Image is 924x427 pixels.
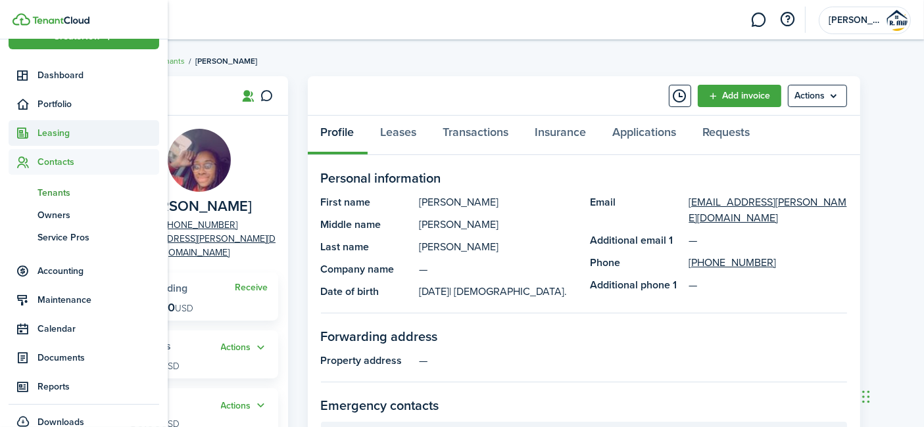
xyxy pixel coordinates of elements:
[887,10,908,31] img: R. Miller Properties
[591,233,683,248] panel-main-title: Additional email 1
[120,88,226,103] panel-main-title: Tenant
[37,351,159,365] span: Documents
[9,62,159,88] a: Dashboard
[221,340,268,355] button: Open menu
[321,217,413,233] panel-main-title: Middle name
[420,261,577,277] panel-main-description: —
[321,194,413,210] panel-main-title: First name
[788,85,847,107] menu-btn: Actions
[591,255,683,271] panel-main-title: Phone
[9,374,159,399] a: Reports
[450,284,568,299] span: | [DEMOGRAPHIC_DATA].
[321,326,847,346] panel-main-section-title: Forwarding address
[862,377,870,416] div: Drag
[9,204,159,226] a: Owners
[32,16,89,24] img: TenantCloud
[168,129,231,192] img: Yasmine Johnson
[321,261,413,277] panel-main-title: Company name
[221,398,268,413] button: Open menu
[37,68,159,82] span: Dashboard
[698,85,781,107] a: Add invoice
[160,218,238,232] a: [PHONE_NUMBER]
[221,398,268,413] button: Actions
[37,231,159,244] span: Service Pros
[157,55,185,67] a: Tenants
[420,194,577,210] panel-main-description: [PERSON_NAME]
[669,85,691,107] button: Timeline
[53,32,101,41] span: Create New
[9,181,159,204] a: Tenants
[420,217,577,233] panel-main-description: [PERSON_NAME]
[37,322,159,336] span: Calendar
[690,116,764,155] a: Requests
[420,284,577,300] panel-main-description: [DATE]
[591,194,683,226] panel-main-title: Email
[139,198,253,215] span: Yasmine Johnson
[522,116,600,155] a: Insurance
[37,126,159,140] span: Leasing
[37,264,159,278] span: Accounting
[235,282,268,293] a: Receive
[321,353,413,369] panel-main-title: Property address
[37,155,159,169] span: Contacts
[591,277,683,293] panel-main-title: Additional phone 1
[858,364,924,427] iframe: Chat Widget
[37,293,159,307] span: Maintenance
[176,302,194,315] span: USD
[196,55,258,67] span: [PERSON_NAME]
[37,208,159,222] span: Owners
[689,194,847,226] a: [EMAIL_ADDRESS][PERSON_NAME][DOMAIN_NAME]
[12,13,30,26] img: TenantCloud
[321,168,847,188] panel-main-section-title: Personal information
[368,116,430,155] a: Leases
[689,255,777,271] a: [PHONE_NUMBER]
[9,226,159,248] a: Service Pros
[788,85,847,107] button: Open menu
[321,395,847,415] panel-main-section-title: Emergency contacts
[321,284,413,300] panel-main-title: Date of birth
[600,116,690,155] a: Applications
[746,3,771,37] a: Messaging
[430,116,522,155] a: Transactions
[120,232,278,259] a: [EMAIL_ADDRESS][PERSON_NAME][DOMAIN_NAME]
[37,380,159,393] span: Reports
[221,340,268,355] button: Actions
[37,97,159,111] span: Portfolio
[420,239,577,255] panel-main-description: [PERSON_NAME]
[37,186,159,200] span: Tenants
[420,353,847,369] panel-main-description: —
[162,359,180,373] span: USD
[321,239,413,255] panel-main-title: Last name
[829,16,881,25] span: R. Miller Properties
[777,9,799,31] button: Open resource center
